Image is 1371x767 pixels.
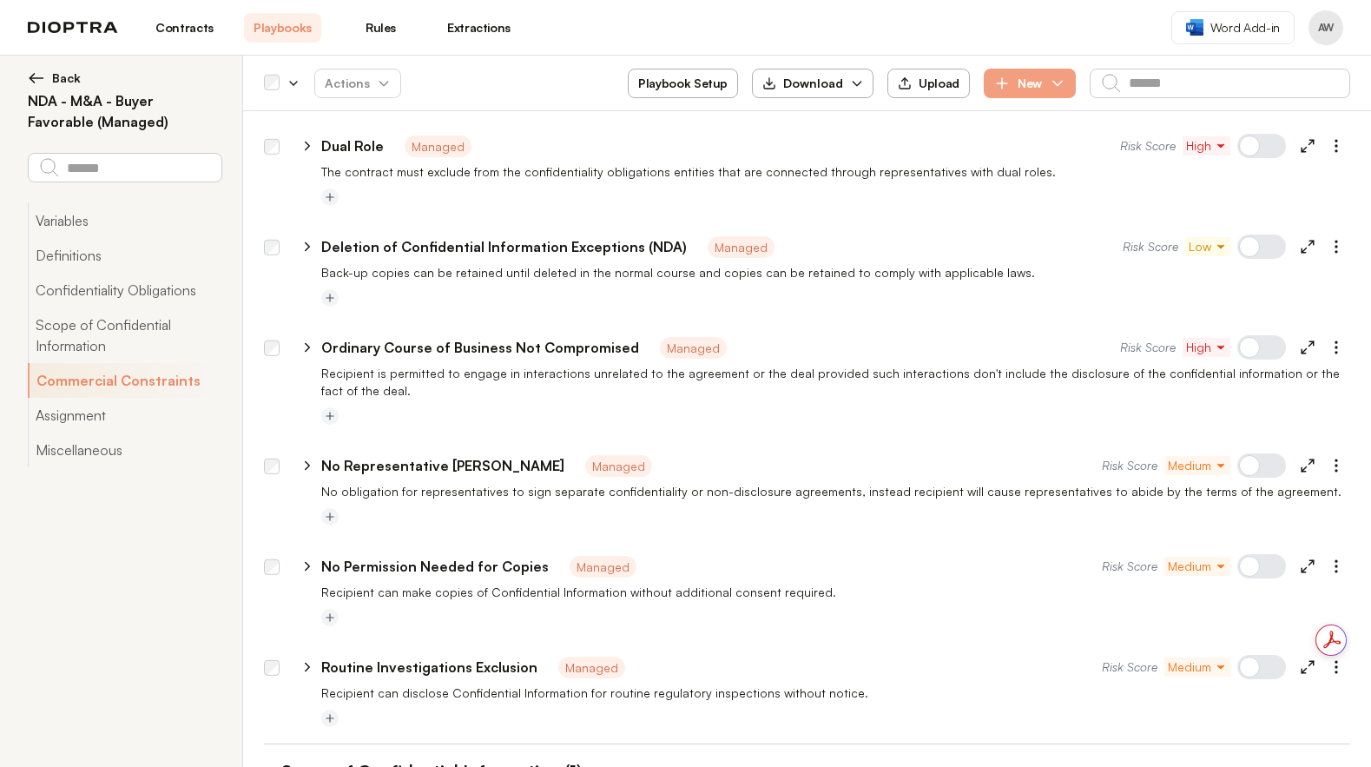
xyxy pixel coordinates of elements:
[1168,658,1227,676] span: Medium
[1171,11,1295,44] a: Word Add-in
[28,69,221,87] button: Back
[28,69,45,87] img: left arrow
[28,398,221,433] button: Assignment
[321,188,339,206] button: Add tag
[321,365,1350,400] p: Recipient is permitted to engage in interactions unrelated to the agreement or the deal provided ...
[321,289,339,307] button: Add tag
[321,609,339,626] button: Add tag
[1186,19,1203,36] img: word
[321,264,1350,281] p: Back-up copies can be retained until deleted in the normal course and copies can be retained to c...
[28,363,221,398] button: Commercial Constraints
[28,203,221,238] button: Variables
[28,433,221,467] button: Miscellaneous
[1164,456,1230,475] button: Medium
[1102,658,1157,676] span: Risk Score
[752,69,873,98] button: Download
[1120,137,1176,155] span: Risk Score
[321,136,384,156] p: Dual Role
[321,337,639,358] p: Ordinary Course of Business Not Compromised
[146,13,223,43] a: Contracts
[1102,457,1157,474] span: Risk Score
[1123,238,1178,255] span: Risk Score
[558,657,625,678] span: Managed
[440,13,517,43] a: Extractions
[628,69,738,98] button: Playbook Setup
[321,584,1350,601] p: Recipient can make copies of Confidential Information without additional consent required.
[1189,238,1227,255] span: Low
[1308,10,1343,45] button: Profile menu
[1186,339,1227,356] span: High
[1210,19,1280,36] span: Word Add-in
[984,69,1076,98] button: New
[28,90,221,132] h2: NDA - M&A - Buyer Favorable (Managed)
[708,236,774,258] span: Managed
[321,556,549,577] p: No Permission Needed for Copies
[52,69,81,87] span: Back
[585,455,652,477] span: Managed
[244,13,321,43] a: Playbooks
[1164,557,1230,576] button: Medium
[321,236,687,257] p: Deletion of Confidential Information Exceptions (NDA)
[1183,136,1230,155] button: High
[1183,338,1230,357] button: High
[342,13,419,43] a: Rules
[321,657,537,678] p: Routine Investigations Exclusion
[405,136,471,157] span: Managed
[1185,237,1230,256] button: Low
[570,556,636,578] span: Managed
[321,508,339,526] button: Add tag
[887,69,970,98] button: Upload
[660,337,727,359] span: Managed
[264,76,280,91] div: Select all
[28,307,221,363] button: Scope of Confidential Information
[28,238,221,273] button: Definitions
[314,69,401,98] button: Actions
[321,163,1350,181] p: The contract must exclude from the confidentiality obligations entities that are connected throug...
[1164,658,1230,677] button: Medium
[321,407,339,425] button: Add tag
[1186,137,1227,155] span: High
[1168,558,1227,575] span: Medium
[1102,558,1157,575] span: Risk Score
[321,684,1350,702] p: Recipient can disclose Confidential Information for routine regulatory inspections without notice.
[1168,457,1227,474] span: Medium
[321,483,1350,500] p: No obligation for representatives to sign separate confidentiality or non-disclosure agreements, ...
[311,68,405,99] span: Actions
[28,273,221,307] button: Confidentiality Obligations
[321,710,339,727] button: Add tag
[762,75,843,92] div: Download
[898,76,959,91] div: Upload
[28,22,118,34] img: logo
[321,455,564,476] p: No Representative [PERSON_NAME]
[1120,339,1176,356] span: Risk Score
